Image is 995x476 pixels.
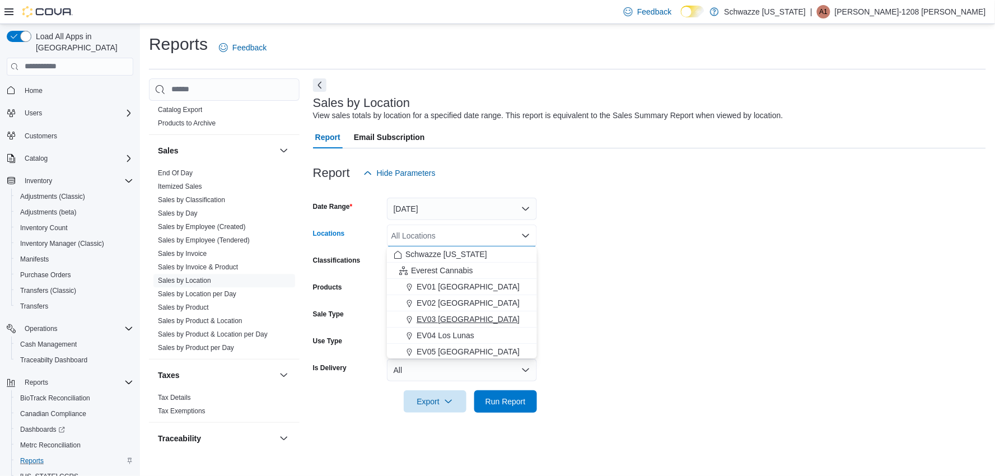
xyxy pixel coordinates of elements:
[158,304,209,311] a: Sales by Product
[25,154,48,163] span: Catalog
[16,190,90,203] a: Adjustments (Classic)
[20,376,53,389] button: Reports
[16,190,133,203] span: Adjustments (Classic)
[16,454,48,468] a: Reports
[158,145,179,156] h3: Sales
[11,298,138,314] button: Transfers
[20,208,77,217] span: Adjustments (beta)
[313,166,350,180] h3: Report
[817,5,830,18] div: Arthur-1208 Emsley
[158,222,246,231] span: Sales by Employee (Created)
[411,265,473,276] span: Everest Cannabis
[20,255,49,264] span: Manifests
[405,249,487,260] span: Schwazze [US_STATE]
[474,390,537,413] button: Run Report
[20,129,62,143] a: Customers
[681,6,704,17] input: Dark Mode
[20,322,62,335] button: Operations
[835,5,986,18] p: [PERSON_NAME]-1208 [PERSON_NAME]
[725,5,806,18] p: Schwazze [US_STATE]
[16,221,133,235] span: Inventory Count
[158,263,238,271] a: Sales by Invoice & Product
[16,237,109,250] a: Inventory Manager (Classic)
[20,376,133,389] span: Reports
[158,330,268,338] a: Sales by Product & Location per Day
[158,236,250,245] span: Sales by Employee (Tendered)
[158,303,209,312] span: Sales by Product
[16,391,95,405] a: BioTrack Reconciliation
[417,346,520,357] span: EV05 [GEOGRAPHIC_DATA]
[315,126,340,148] span: Report
[387,359,537,381] button: All
[232,42,267,53] span: Feedback
[20,456,44,465] span: Reports
[25,86,43,95] span: Home
[25,324,58,333] span: Operations
[16,353,92,367] a: Traceabilty Dashboard
[11,251,138,267] button: Manifests
[158,433,275,444] button: Traceability
[158,105,202,114] span: Catalog Export
[20,192,85,201] span: Adjustments (Classic)
[16,407,133,421] span: Canadian Compliance
[149,454,300,472] div: Traceability
[158,119,216,127] a: Products to Archive
[158,290,236,298] a: Sales by Location per Day
[158,169,193,177] a: End Of Day
[158,277,211,284] a: Sales by Location
[16,284,81,297] a: Transfers (Classic)
[2,82,138,99] button: Home
[20,302,48,311] span: Transfers
[149,166,300,359] div: Sales
[20,106,133,120] span: Users
[158,344,234,352] a: Sales by Product per Day
[158,183,202,190] a: Itemized Sales
[158,106,202,114] a: Catalog Export
[16,454,133,468] span: Reports
[158,276,211,285] span: Sales by Location
[313,110,783,122] div: View sales totals by location for a specified date range. This report is equivalent to the Sales ...
[158,290,236,298] span: Sales by Location per Day
[20,106,46,120] button: Users
[16,268,76,282] a: Purchase Orders
[158,223,246,231] a: Sales by Employee (Created)
[158,249,207,258] span: Sales by Invoice
[25,132,57,141] span: Customers
[158,209,198,218] span: Sales by Day
[387,246,537,263] button: Schwazze [US_STATE]
[410,390,460,413] span: Export
[158,182,202,191] span: Itemized Sales
[2,128,138,144] button: Customers
[11,204,138,220] button: Adjustments (beta)
[158,456,228,465] span: BioTrack Reconciliation
[16,253,133,266] span: Manifests
[20,239,104,248] span: Inventory Manager (Classic)
[20,322,133,335] span: Operations
[16,237,133,250] span: Inventory Manager (Classic)
[158,407,205,416] span: Tax Exemptions
[11,437,138,453] button: Metrc Reconciliation
[387,198,537,220] button: [DATE]
[377,167,436,179] span: Hide Parameters
[158,393,191,402] span: Tax Details
[158,169,193,178] span: End Of Day
[16,221,72,235] a: Inventory Count
[158,209,198,217] a: Sales by Day
[20,129,133,143] span: Customers
[16,391,133,405] span: BioTrack Reconciliation
[11,236,138,251] button: Inventory Manager (Classic)
[810,5,812,18] p: |
[11,453,138,469] button: Reports
[277,432,291,445] button: Traceability
[2,105,138,121] button: Users
[20,356,87,365] span: Traceabilty Dashboard
[387,344,537,360] button: EV05 [GEOGRAPHIC_DATA]
[16,284,133,297] span: Transfers (Classic)
[2,375,138,390] button: Reports
[387,295,537,311] button: EV02 [GEOGRAPHIC_DATA]
[417,314,520,325] span: EV03 [GEOGRAPHIC_DATA]
[20,152,133,165] span: Catalog
[158,316,242,325] span: Sales by Product & Location
[521,231,530,240] button: Close list of options
[387,311,537,328] button: EV03 [GEOGRAPHIC_DATA]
